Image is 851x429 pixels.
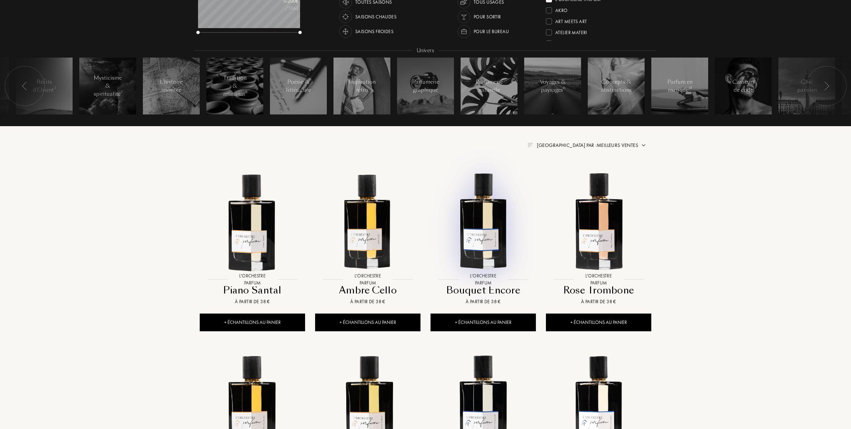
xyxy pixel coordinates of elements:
[563,86,565,90] span: 6
[355,10,396,23] div: Saisons chaudes
[341,12,350,21] img: usage_season_hot_white.svg
[22,82,27,90] img: arr_left.svg
[433,298,533,305] div: À partir de 38 €
[546,314,651,331] div: + Échantillons au panier
[315,314,420,331] div: + Échantillons au panier
[431,314,536,331] div: + Échantillons au panier
[202,298,302,305] div: À partir de 38 €
[546,161,651,314] a: Rose Trombone L'Orchestre ParfumL'Orchestre ParfumRose TromboneÀ partir de 38 €
[547,168,651,272] img: Rose Trombone L'Orchestre Parfum
[729,78,758,94] div: Casseurs de code
[601,78,632,94] div: Concepts & abstractions
[246,90,247,94] span: 8
[555,5,568,14] div: Akro
[412,47,439,55] div: Univers
[200,161,305,314] a: Piano Santal L'Orchestre ParfumL'Orchestre ParfumPiano SantalÀ partir de 38 €
[475,78,503,94] div: Parfumerie naturelle
[355,25,393,38] div: Saisons froides
[318,298,418,305] div: À partir de 38 €
[157,78,186,94] div: L'histoire revisitée
[824,82,829,90] img: arr_left.svg
[316,168,420,272] img: Ambre Cello L'Orchestre Parfum
[221,74,249,98] div: Tradition & artisanat
[459,27,469,36] img: usage_occasion_work_white.svg
[641,143,646,148] img: arrow.png
[474,25,509,38] div: Pour le bureau
[555,16,587,25] div: Art Meets Art
[689,86,692,90] span: 13
[431,168,535,272] img: Bouquet Encore L'Orchestre Parfum
[555,38,570,47] div: Baruti
[431,161,536,314] a: Bouquet Encore L'Orchestre ParfumL'Orchestre ParfumBouquet EncoreÀ partir de 38 €
[94,74,122,98] div: Mysticisme & spiritualité
[537,142,638,149] span: [GEOGRAPHIC_DATA] par : Meilleurs ventes
[549,298,649,305] div: À partir de 38 €
[474,10,501,23] div: Pour sortir
[315,161,420,314] a: Ambre Cello L'Orchestre ParfumL'Orchestre ParfumAmbre CelloÀ partir de 38 €
[539,78,567,94] div: Voyages & paysages
[200,168,304,272] img: Piano Santal L'Orchestre Parfum
[265,5,298,12] div: /50mL
[341,27,350,36] img: usage_season_cold_white.svg
[555,27,587,36] div: Atelier Materi
[666,78,694,94] div: Parfum en musique
[411,78,440,94] div: Parfumerie graphique
[528,143,533,147] img: filter_by.png
[348,78,376,94] div: Inspiration rétro
[200,314,305,331] div: + Échantillons au panier
[284,78,313,94] div: Poésie & littérature
[459,12,469,21] img: usage_occasion_party_white.svg
[121,90,122,94] span: 1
